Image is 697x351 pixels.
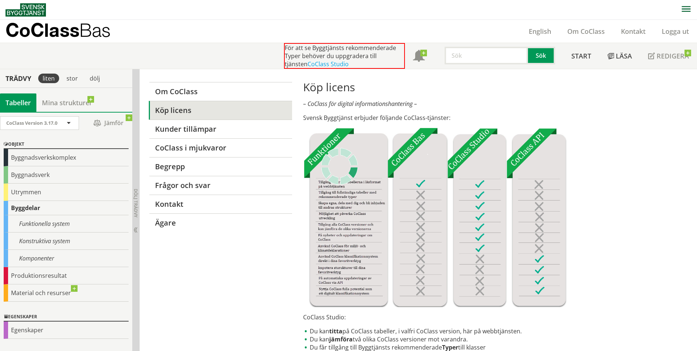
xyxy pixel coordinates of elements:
[62,74,82,83] div: stor
[303,114,600,122] p: Svensk Byggtjänst erbjuder följande CoClass-tjänster:
[149,195,292,213] a: Kontakt
[303,335,600,343] li: Du kan två olika CoClass versioner mot varandra.
[321,148,358,185] img: Laddar
[4,140,129,149] div: Objekt
[4,201,129,215] div: Byggdelar
[149,213,292,232] a: Ägare
[149,82,292,101] a: Om CoClass
[149,138,292,157] a: CoClass i mjukvaror
[6,26,111,34] p: CoClass
[149,176,292,195] a: Frågor och svar
[559,27,613,36] a: Om CoClass
[616,52,632,60] span: Läsa
[528,47,555,64] button: Sök
[38,74,59,83] div: liten
[4,149,129,166] div: Byggnadsverkskomplex
[4,233,129,250] div: Konstruktiva system
[4,184,129,201] div: Utrymmen
[149,101,292,120] a: Köp licens
[149,120,292,138] a: Kunder tillämpar
[36,93,98,112] a: Mina strukturer
[79,19,111,41] span: Bas
[149,157,292,176] a: Begrepp
[599,43,640,69] a: Läsa
[6,3,46,17] img: Svensk Byggtjänst
[4,250,129,267] div: Komponenter
[303,128,567,307] img: Tjnster-Tabell_CoClassBas-Studio-API2022-12-22.jpg
[654,27,697,36] a: Logga ut
[613,27,654,36] a: Kontakt
[640,43,697,69] a: Redigera
[4,166,129,184] div: Byggnadsverk
[657,52,689,60] span: Redigera
[563,43,599,69] a: Start
[4,322,129,339] div: Egenskaper
[284,43,405,69] div: För att se Byggtjänsts rekommenderade Typer behöver du uppgradera till tjänsten
[571,52,591,60] span: Start
[303,100,417,108] em: – CoClass för digital informationshantering –
[329,327,342,335] strong: titta
[6,20,126,43] a: CoClassBas
[4,215,129,233] div: Funktionella system
[4,284,129,302] div: Material och resurser
[4,313,129,322] div: Egenskaper
[445,47,528,64] input: Sök
[303,313,600,321] p: CoClass Studio:
[85,74,104,83] div: dölj
[521,27,559,36] a: English
[6,120,57,126] span: CoClass Version 3.17.0
[303,81,600,94] h1: Köp licens
[413,51,425,63] span: Notifikationer
[329,335,353,343] strong: jämföra
[308,60,349,68] a: CoClass Studio
[303,327,600,335] li: Du kan på CoClass tabeller, i valfri CoClass version, här på webbtjänsten.
[133,189,139,217] span: Dölj trädvy
[86,117,130,130] span: Jämför
[1,74,35,82] div: Trädvy
[4,267,129,284] div: Produktionsresultat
